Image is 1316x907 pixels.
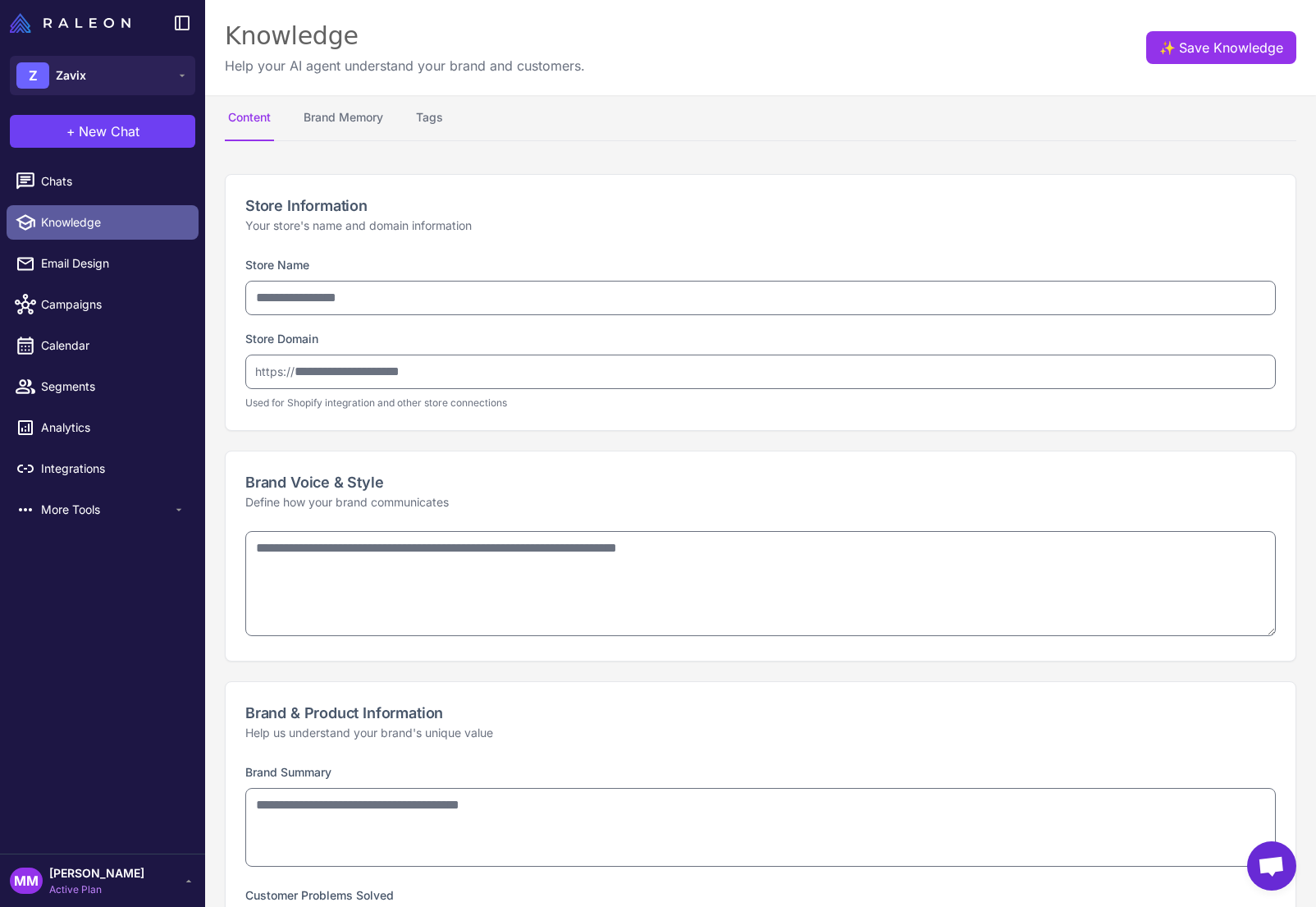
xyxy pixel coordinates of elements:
span: Zavix [56,66,86,85]
p: Help us understand your brand's unique value [245,724,1276,742]
span: Segments [41,378,185,396]
label: Brand Summary [245,765,331,779]
label: Customer Problems Solved [245,888,394,902]
div: Z [16,62,49,89]
span: + [66,121,75,141]
button: +New Chat [10,115,195,148]
p: Used for Shopify integration and other store connections [245,396,1276,410]
span: Chats [41,172,185,190]
a: Chats [7,164,199,199]
span: Campaigns [41,295,185,314]
span: Calendar [41,337,185,355]
span: Email Design [41,254,185,273]
h2: Brand Voice & Style [245,471,1276,493]
h2: Brand & Product Information [245,702,1276,724]
span: More Tools [41,501,172,519]
a: Calendar [7,328,199,363]
img: Raleon Logo [10,13,130,33]
button: Tags [413,95,446,141]
p: Define how your brand communicates [245,493,1276,511]
a: Analytics [7,410,199,445]
h2: Store Information [245,195,1276,217]
p: Your store's name and domain information [245,217,1276,235]
span: ✨ [1159,38,1172,51]
div: Knowledge [225,20,585,53]
span: New Chat [79,121,139,141]
a: Segments [7,369,199,404]
button: Brand Memory [300,95,386,141]
a: Integrations [7,451,199,486]
div: Open chat [1247,841,1296,891]
div: MM [10,868,43,894]
a: Campaigns [7,287,199,322]
span: Knowledge [41,213,185,231]
a: Email Design [7,246,199,281]
span: [PERSON_NAME] [49,864,144,882]
span: Active Plan [49,882,144,897]
button: Content [225,95,274,141]
label: Store Name [245,258,309,272]
button: ZZavix [10,56,195,95]
label: Store Domain [245,332,318,346]
a: Knowledge [7,205,199,240]
button: ✨Save Knowledge [1146,31,1296,64]
span: Integrations [41,460,185,478]
span: Analytics [41,419,185,437]
a: Raleon Logo [10,13,137,33]
p: Help your AI agent understand your brand and customers. [225,56,585,76]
